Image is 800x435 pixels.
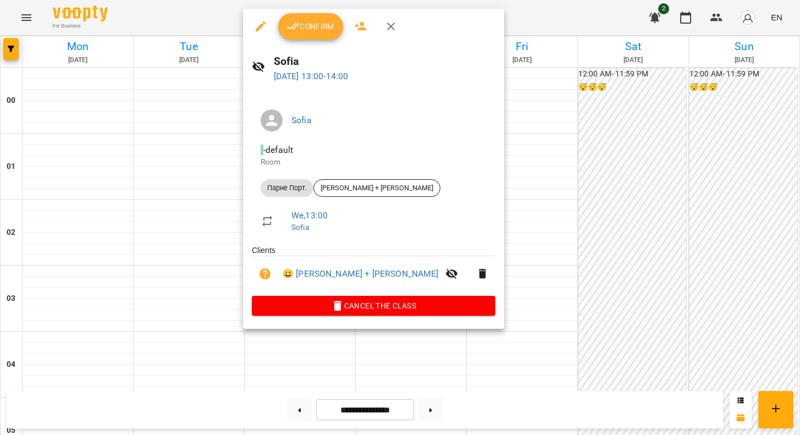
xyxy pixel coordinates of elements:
button: Cancel the class [252,296,495,316]
h6: Sofia [274,53,496,70]
a: [DATE] 13:00-14:00 [274,71,349,81]
span: - default [261,145,295,155]
a: 😀 [PERSON_NAME] + [PERSON_NAME] [283,267,439,280]
span: Cancel the class [261,299,487,312]
button: Unpaid. Bill the attendance? [252,261,278,287]
span: [PERSON_NAME] + [PERSON_NAME] [314,183,440,193]
a: We , 13:00 [291,210,328,221]
ul: Clients [252,245,495,296]
span: Confirm [287,20,334,33]
div: [PERSON_NAME] + [PERSON_NAME] [313,179,440,197]
span: Парне Порт. [261,183,313,193]
p: Room [261,157,487,168]
a: Sofia [291,115,312,125]
button: Confirm [278,13,343,40]
a: Sofia [291,223,309,232]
